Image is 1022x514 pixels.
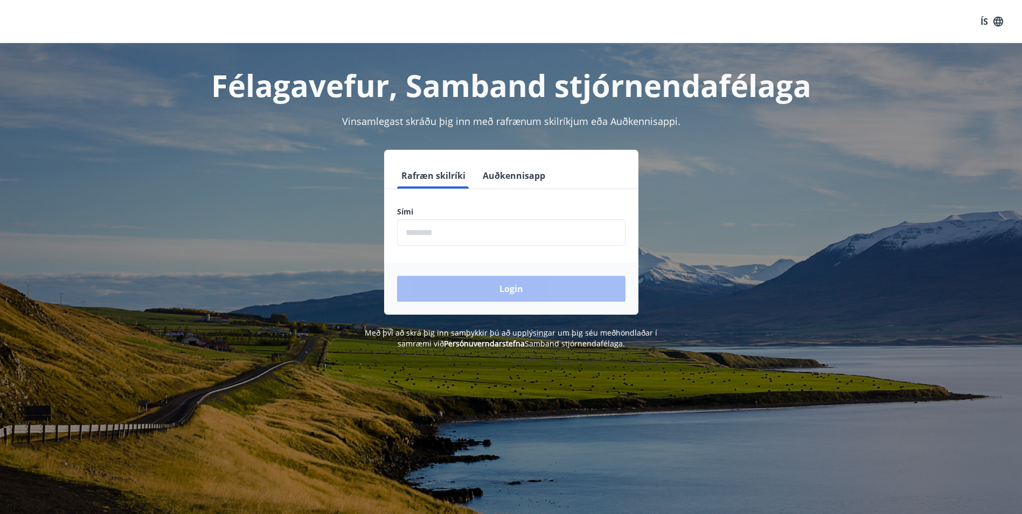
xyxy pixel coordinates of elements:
span: Vinsamlegast skráðu þig inn með rafrænum skilríkjum eða Auðkennisappi. [342,115,680,128]
a: Persónuverndarstefna [444,338,525,349]
h1: Félagavefur, Samband stjórnendafélaga [136,65,886,106]
label: Sími [397,206,625,217]
button: ÍS [975,12,1009,31]
span: Með því að skrá þig inn samþykkir þú að upplýsingar um þig séu meðhöndlaðar í samræmi við Samband... [365,328,657,349]
button: Auðkennisapp [478,163,550,189]
button: Rafræn skilríki [397,163,470,189]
